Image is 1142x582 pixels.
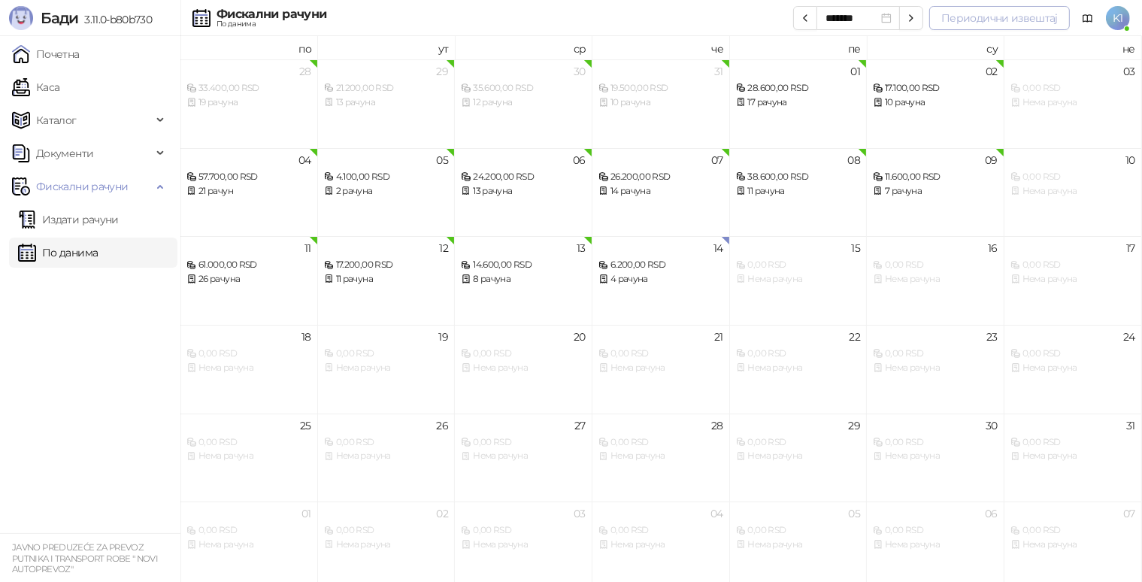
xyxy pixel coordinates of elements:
[1004,36,1142,59] th: не
[217,20,326,28] div: По данима
[592,236,730,325] td: 2025-08-14
[324,170,449,184] div: 4.100,00 RSD
[186,272,311,286] div: 26 рачуна
[736,347,861,361] div: 0,00 RSD
[18,238,98,268] a: По данима
[12,39,80,69] a: Почетна
[324,95,449,110] div: 13 рачуна
[873,435,998,450] div: 0,00 RSD
[186,361,311,375] div: Нема рачуна
[986,420,998,431] div: 30
[36,138,93,168] span: Документи
[598,449,723,463] div: Нема рачуна
[461,523,586,538] div: 0,00 RSD
[1004,59,1142,148] td: 2025-08-03
[18,205,119,235] a: Издати рачуни
[598,435,723,450] div: 0,00 RSD
[1123,66,1135,77] div: 03
[318,148,456,237] td: 2025-08-05
[299,66,311,77] div: 28
[1010,272,1135,286] div: Нема рачуна
[1010,449,1135,463] div: Нема рачуна
[324,435,449,450] div: 0,00 RSD
[461,258,586,272] div: 14.600,00 RSD
[41,9,78,27] span: Бади
[301,508,311,519] div: 01
[598,523,723,538] div: 0,00 RSD
[455,148,592,237] td: 2025-08-06
[36,105,77,135] span: Каталог
[736,538,861,552] div: Нема рачуна
[461,347,586,361] div: 0,00 RSD
[873,95,998,110] div: 10 рачуна
[873,258,998,272] div: 0,00 RSD
[592,325,730,414] td: 2025-08-21
[461,435,586,450] div: 0,00 RSD
[848,508,860,519] div: 05
[324,347,449,361] div: 0,00 RSD
[598,95,723,110] div: 10 рачуна
[985,155,998,165] div: 09
[1010,347,1135,361] div: 0,00 RSD
[318,325,456,414] td: 2025-08-19
[324,272,449,286] div: 11 рачуна
[186,258,311,272] div: 61.000,00 RSD
[461,449,586,463] div: Нема рачуна
[36,171,128,202] span: Фискални рачуни
[598,538,723,552] div: Нема рачуна
[324,184,449,199] div: 2 рачуна
[592,59,730,148] td: 2025-07-31
[736,361,861,375] div: Нема рачуна
[186,170,311,184] div: 57.700,00 RSD
[711,420,723,431] div: 28
[440,243,449,253] div: 12
[461,538,586,552] div: Нема рачуна
[873,538,998,552] div: Нема рачуна
[873,184,998,199] div: 7 рачуна
[577,243,586,253] div: 13
[180,414,318,502] td: 2025-08-25
[713,243,723,253] div: 14
[929,6,1070,30] button: Периодични извештај
[324,538,449,552] div: Нема рачуна
[437,155,449,165] div: 05
[186,95,311,110] div: 19 рачуна
[1010,170,1135,184] div: 0,00 RSD
[849,332,860,342] div: 22
[592,36,730,59] th: че
[867,59,1004,148] td: 2025-08-02
[217,8,326,20] div: Фискални рачуни
[180,59,318,148] td: 2025-07-28
[730,148,868,237] td: 2025-08-08
[736,449,861,463] div: Нема рачуна
[300,420,311,431] div: 25
[180,236,318,325] td: 2025-08-11
[574,66,586,77] div: 30
[736,184,861,199] div: 11 рачуна
[1010,435,1135,450] div: 0,00 RSD
[301,332,311,342] div: 18
[1126,420,1135,431] div: 31
[324,81,449,95] div: 21.200,00 RSD
[324,361,449,375] div: Нема рачуна
[598,272,723,286] div: 4 рачуна
[1004,325,1142,414] td: 2025-08-24
[873,449,998,463] div: Нема рачуна
[598,258,723,272] div: 6.200,00 RSD
[1106,6,1130,30] span: K1
[714,66,723,77] div: 31
[867,236,1004,325] td: 2025-08-16
[1126,243,1135,253] div: 17
[1125,155,1135,165] div: 10
[867,325,1004,414] td: 2025-08-23
[598,81,723,95] div: 19.500,00 RSD
[437,66,449,77] div: 29
[710,508,723,519] div: 04
[437,420,449,431] div: 26
[78,13,152,26] span: 3.11.0-b80b730
[988,243,998,253] div: 16
[574,420,586,431] div: 27
[873,347,998,361] div: 0,00 RSD
[730,236,868,325] td: 2025-08-15
[711,155,723,165] div: 07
